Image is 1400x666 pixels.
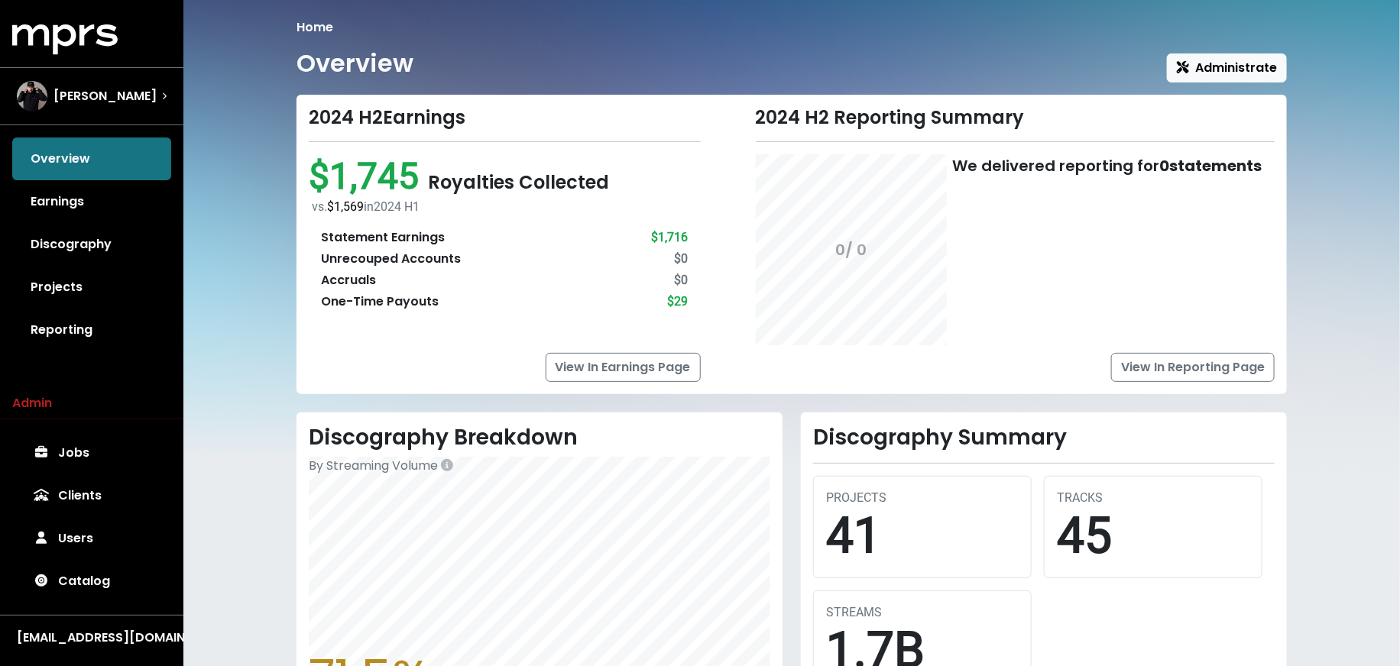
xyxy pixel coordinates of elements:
[675,250,689,268] div: $0
[953,154,1262,177] div: We delivered reporting for
[312,198,701,216] div: vs. in 2024 H1
[12,223,171,266] a: Discography
[675,271,689,289] div: $0
[12,628,171,648] button: [EMAIL_ADDRESS][DOMAIN_NAME]
[813,425,1275,451] h2: Discography Summary
[297,18,333,37] li: Home
[1111,353,1275,382] a: View In Reporting Page
[12,432,171,474] a: Jobs
[652,228,689,247] div: $1,716
[327,199,364,214] span: $1,569
[826,603,1019,622] div: STREAMS
[309,425,770,451] h2: Discography Breakdown
[321,271,376,289] div: Accruals
[1160,155,1262,176] b: 0 statements
[12,474,171,517] a: Clients
[309,457,438,474] span: By Streaming Volume
[1057,507,1249,566] div: 45
[321,228,445,247] div: Statement Earnings
[546,353,701,382] a: View In Earnings Page
[12,560,171,603] a: Catalog
[321,250,461,268] div: Unrecouped Accounts
[53,87,157,105] span: [PERSON_NAME]
[17,629,167,647] div: [EMAIL_ADDRESS][DOMAIN_NAME]
[321,293,439,311] div: One-Time Payouts
[826,507,1019,566] div: 41
[668,293,689,311] div: $29
[756,107,1275,129] div: 2024 H2 Reporting Summary
[1057,489,1249,507] div: TRACKS
[309,107,701,129] div: 2024 H2 Earnings
[826,489,1019,507] div: PROJECTS
[297,49,413,78] h1: Overview
[1167,53,1287,82] button: Administrate
[12,309,171,351] a: Reporting
[12,266,171,309] a: Projects
[12,30,118,47] a: mprs logo
[309,154,428,198] span: $1,745
[17,81,47,112] img: The selected account / producer
[1177,59,1277,76] span: Administrate
[297,18,1287,37] nav: breadcrumb
[12,517,171,560] a: Users
[12,180,171,223] a: Earnings
[428,170,609,195] span: Royalties Collected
